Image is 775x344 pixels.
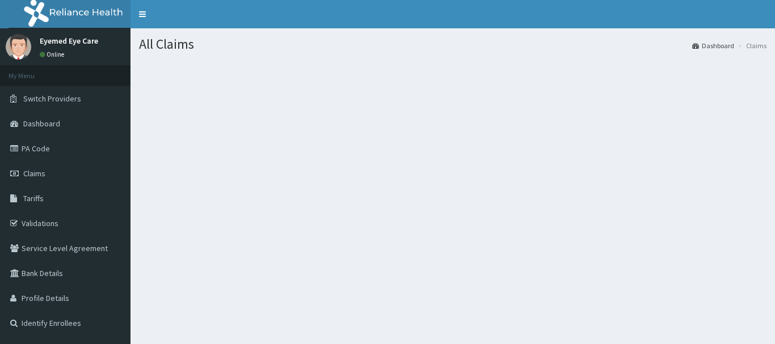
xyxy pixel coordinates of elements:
[23,193,44,203] span: Tariffs
[23,118,60,129] span: Dashboard
[692,41,734,50] a: Dashboard
[40,50,67,58] a: Online
[735,41,766,50] li: Claims
[23,168,45,179] span: Claims
[23,94,81,104] span: Switch Providers
[139,37,766,52] h1: All Claims
[6,34,31,60] img: User Image
[40,37,98,45] p: Eyemed Eye Care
